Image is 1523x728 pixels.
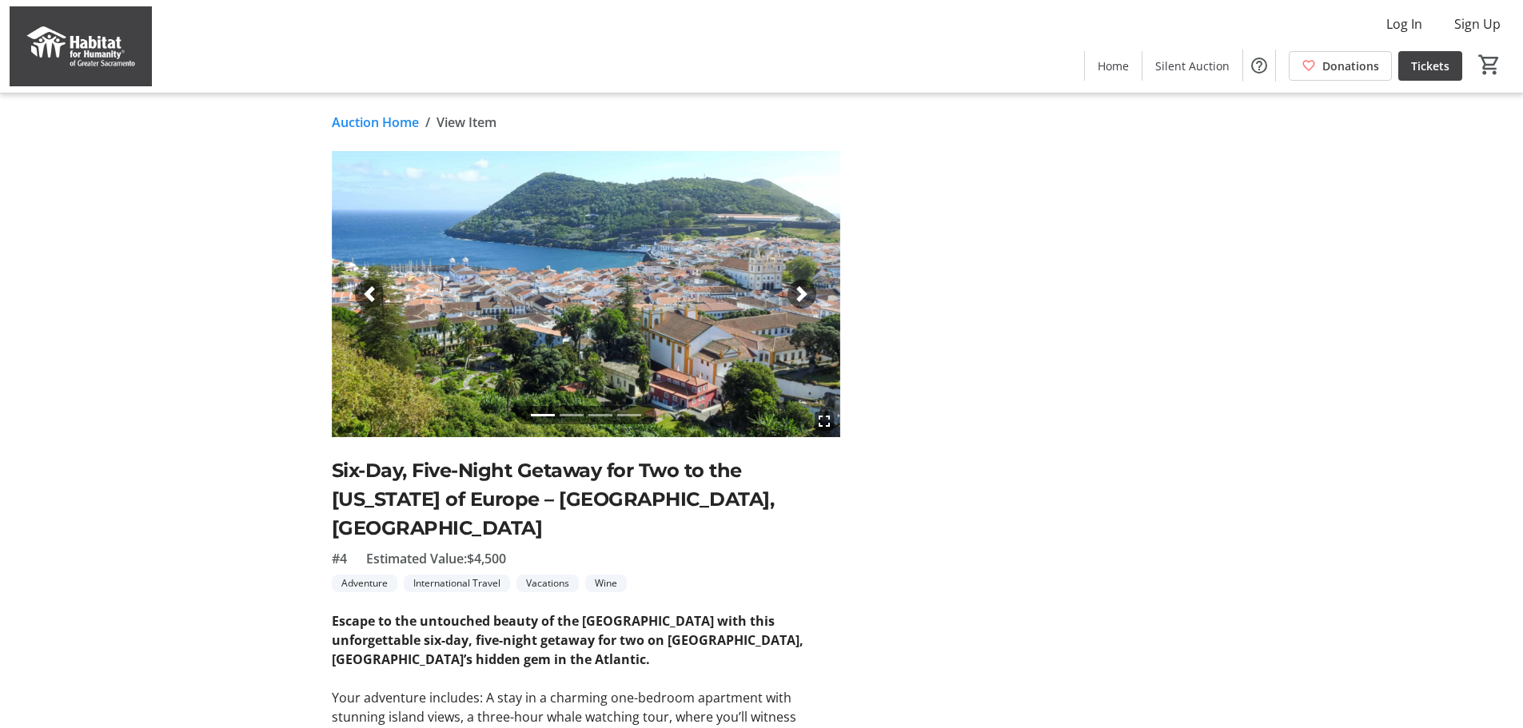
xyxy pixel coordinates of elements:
[1098,58,1129,74] span: Home
[1411,58,1449,74] span: Tickets
[1475,50,1504,79] button: Cart
[1142,51,1242,81] a: Silent Auction
[366,549,506,568] span: Estimated Value: $4,500
[585,575,627,592] tr-label-badge: Wine
[332,113,419,132] a: Auction Home
[425,113,430,132] span: /
[10,6,152,86] img: Habitat for Humanity of Greater Sacramento's Logo
[1085,51,1142,81] a: Home
[1398,51,1462,81] a: Tickets
[1386,14,1422,34] span: Log In
[332,456,840,543] h2: Six-Day, Five-Night Getaway for Two to the [US_STATE] of Europe – [GEOGRAPHIC_DATA], [GEOGRAPHIC_...
[1373,11,1435,37] button: Log In
[332,151,840,437] img: Image
[1322,58,1379,74] span: Donations
[516,575,579,592] tr-label-badge: Vacations
[1243,50,1275,82] button: Help
[1155,58,1230,74] span: Silent Auction
[332,575,397,592] tr-label-badge: Adventure
[404,575,510,592] tr-label-badge: International Travel
[332,549,347,568] span: #4
[437,113,496,132] span: View Item
[1454,14,1501,34] span: Sign Up
[332,612,803,668] strong: Escape to the untouched beauty of the [GEOGRAPHIC_DATA] with this unforgettable six-day, five-nig...
[1289,51,1392,81] a: Donations
[815,412,834,431] mat-icon: fullscreen
[1441,11,1513,37] button: Sign Up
